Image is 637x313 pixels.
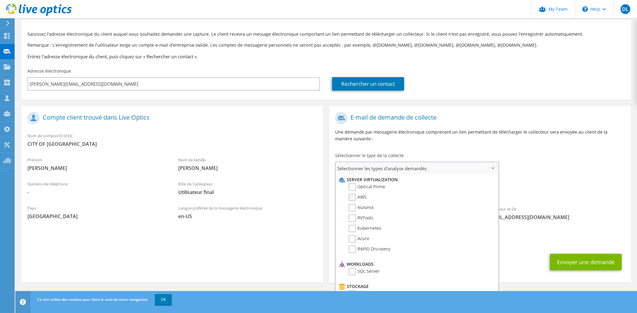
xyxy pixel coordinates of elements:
label: Adresse électronique [27,68,71,74]
label: AWS [349,194,367,201]
h1: Compte client trouvé dans Live Optics [27,112,314,124]
span: DL [621,4,630,14]
span: CITY OF [GEOGRAPHIC_DATA] [27,141,317,147]
span: [PERSON_NAME] [27,165,166,171]
div: Rôle de l'utilisateur [172,178,323,199]
a: OK [155,294,172,305]
li: Stockage [337,283,495,290]
span: Ce site utilise des cookies pour faire le suivi de votre navigation. [37,297,148,302]
div: Langue préférée de la messagerie électronique [172,202,323,223]
h3: Entrez l'adresse électronique du client, puis cliquez sur « Rechercher un contact ». [27,53,625,60]
label: RVTools [349,214,373,222]
label: Azure [349,235,369,243]
li: Server Virtualization [337,176,495,183]
span: [GEOGRAPHIC_DATA] [27,213,166,220]
label: Nutanix [349,204,374,211]
label: Optical Prime [349,183,385,191]
div: Prénom [21,153,172,174]
label: CLARiiON/VNX [349,290,387,297]
label: Kubernetes [349,225,381,232]
label: RAPID Discovery [349,246,390,253]
div: Nom de famille [172,153,323,174]
div: Collectes demandées [329,177,631,200]
a: Rechercher un contact [332,77,404,91]
span: Sélectionner les types d'analyse demandés [336,162,498,174]
p: Saisissez l'adresse électronique du client auquel vous souhaitez demander une capture. Le client ... [27,31,625,38]
li: Workloads [337,261,495,268]
span: - [27,189,166,196]
div: Expéditeur et De [480,203,631,224]
svg: \n [582,6,588,12]
h1: E-mail de demande de collecte [335,112,621,124]
div: Numéro de téléphone [21,178,172,199]
div: Nom de compte/ID SFDC [21,129,323,150]
p: Une demande par messagerie électronique comprenant un lien permettant de télécharger le collecteu... [335,129,624,142]
div: Pays [21,202,172,223]
span: [PERSON_NAME] [178,165,317,171]
div: CC et Répondre à [329,227,631,248]
label: Sélectionner le type de la collecte [335,153,404,159]
span: [EMAIL_ADDRESS][DOMAIN_NAME] [486,214,625,221]
button: Envoyer une demande [550,254,622,270]
div: Vers [329,203,480,224]
p: Remarque : L'enregistrement de l'utilisateur exige un compte e-mail d'entreprise valide. Les comp... [27,42,625,49]
span: Utilisateur final [178,189,317,196]
label: SQL Server [349,268,380,275]
span: en-US [178,213,317,220]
